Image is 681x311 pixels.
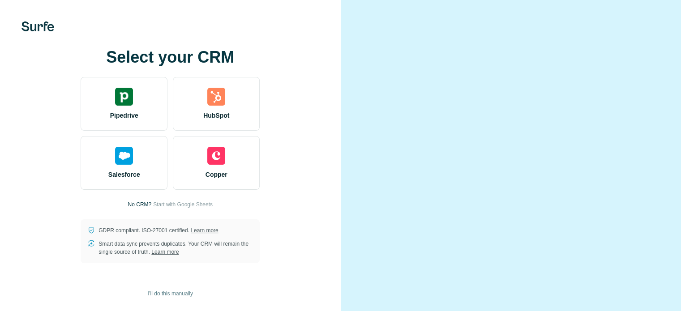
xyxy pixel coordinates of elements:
[99,226,218,234] p: GDPR compliant. ISO-27001 certified.
[153,200,213,209] button: Start with Google Sheets
[108,170,140,179] span: Salesforce
[151,249,179,255] a: Learn more
[128,200,152,209] p: No CRM?
[115,88,133,106] img: pipedrive's logo
[203,111,229,120] span: HubSpot
[81,48,260,66] h1: Select your CRM
[110,111,138,120] span: Pipedrive
[99,240,253,256] p: Smart data sync prevents duplicates. Your CRM will remain the single source of truth.
[207,88,225,106] img: hubspot's logo
[191,227,218,234] a: Learn more
[115,147,133,165] img: salesforce's logo
[207,147,225,165] img: copper's logo
[21,21,54,31] img: Surfe's logo
[141,287,199,300] button: I’ll do this manually
[148,290,193,298] span: I’ll do this manually
[206,170,227,179] span: Copper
